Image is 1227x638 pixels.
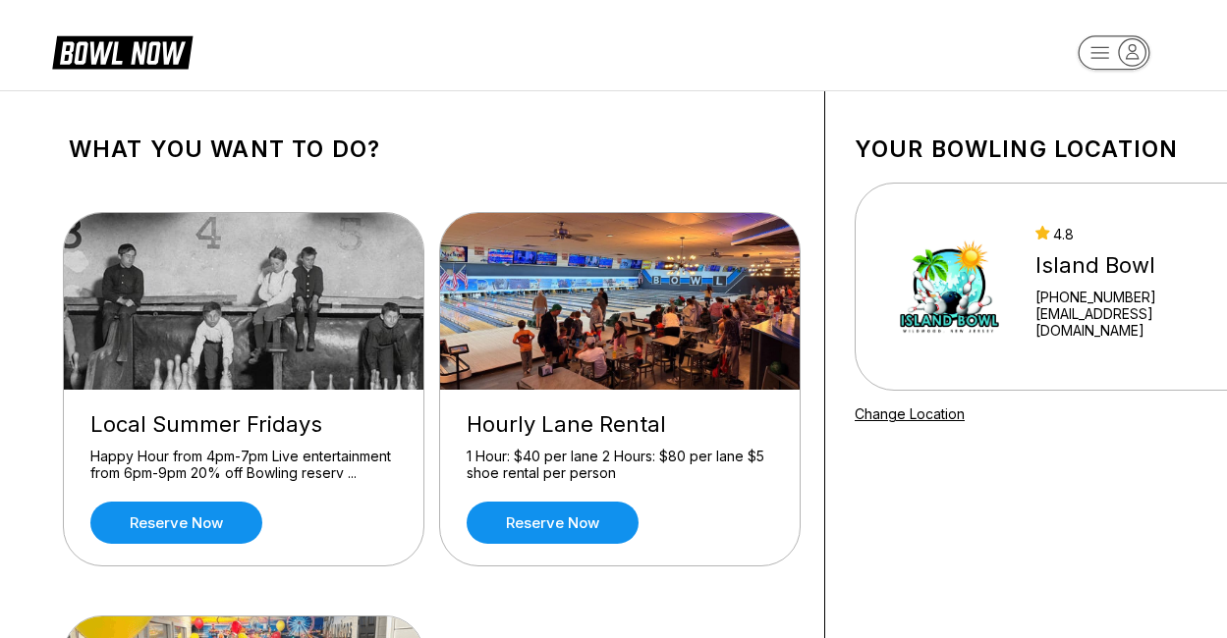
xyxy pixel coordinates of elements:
h1: What you want to do? [69,135,795,163]
a: Change Location [855,405,965,422]
a: Reserve now [90,502,262,544]
div: Hourly Lane Rental [467,411,773,438]
img: Local Summer Fridays [64,213,425,390]
div: Happy Hour from 4pm-7pm Live entertainment from 6pm-9pm 20% off Bowling reserv ... [90,448,397,482]
div: Local Summer Fridays [90,411,397,438]
a: Reserve now [467,502,639,544]
img: Island Bowl [881,213,1018,360]
div: 1 Hour: $40 per lane 2 Hours: $80 per lane $5 shoe rental per person [467,448,773,482]
img: Hourly Lane Rental [440,213,802,390]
